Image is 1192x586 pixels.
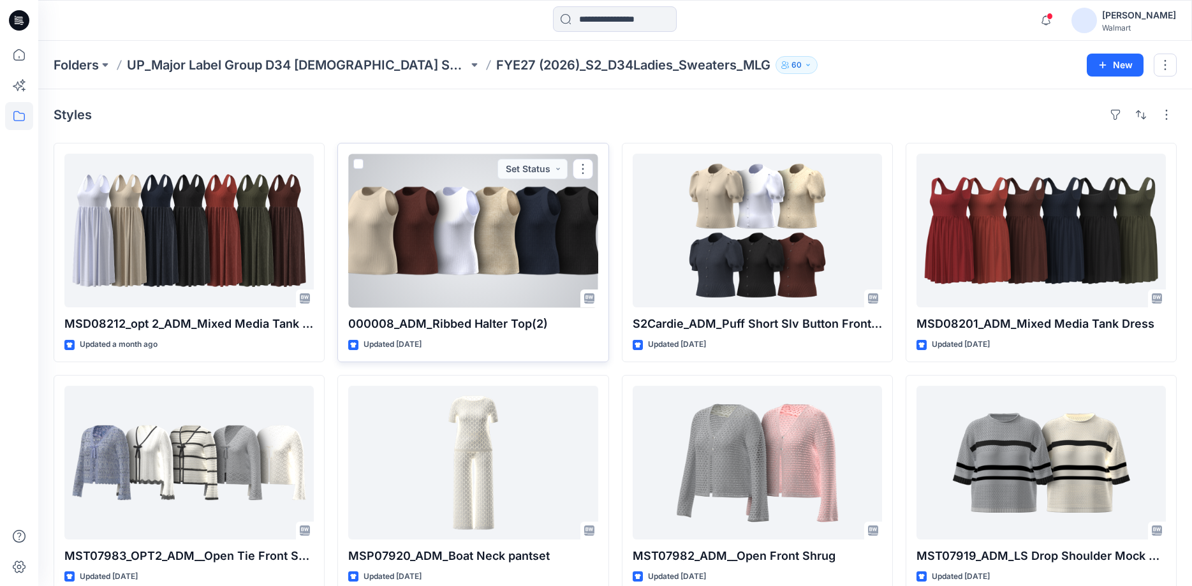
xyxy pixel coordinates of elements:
[127,56,468,74] a: UP_Major Label Group D34 [DEMOGRAPHIC_DATA] Sweaters
[932,570,990,583] p: Updated [DATE]
[348,154,598,307] a: 000008_ADM_Ribbed Halter Top(2)
[64,315,314,333] p: MSD08212_opt 2_ADM_Mixed Media Tank Dress
[496,56,770,74] p: FYE27 (2026)_S2_D34Ladies_Sweaters_MLG
[916,154,1166,307] a: MSD08201_ADM_Mixed Media Tank Dress
[64,386,314,539] a: MST07983_OPT2_ADM__Open Tie Front Shrug
[1102,23,1176,33] div: Walmart
[633,154,882,307] a: S2Cardie_ADM_Puff Short Slv Button Front Cardi(2)
[348,315,598,333] p: 000008_ADM_Ribbed Halter Top(2)
[916,547,1166,565] p: MST07919_ADM_LS Drop Shoulder Mock Neck Sweater
[932,338,990,351] p: Updated [DATE]
[348,386,598,539] a: MSP07920_ADM_Boat Neck pantset
[54,56,99,74] a: Folders
[64,154,314,307] a: MSD08212_opt 2_ADM_Mixed Media Tank Dress
[1071,8,1097,33] img: avatar
[1087,54,1144,77] button: New
[364,338,422,351] p: Updated [DATE]
[776,56,818,74] button: 60
[80,570,138,583] p: Updated [DATE]
[648,338,706,351] p: Updated [DATE]
[64,547,314,565] p: MST07983_OPT2_ADM__Open Tie Front Shrug
[916,315,1166,333] p: MSD08201_ADM_Mixed Media Tank Dress
[648,570,706,583] p: Updated [DATE]
[633,386,882,539] a: MST07982_ADM__Open Front Shrug
[916,386,1166,539] a: MST07919_ADM_LS Drop Shoulder Mock Neck Sweater
[633,315,882,333] p: S2Cardie_ADM_Puff Short Slv Button Front Cardi(2)
[54,107,92,122] h4: Styles
[348,547,598,565] p: MSP07920_ADM_Boat Neck pantset
[80,338,158,351] p: Updated a month ago
[633,547,882,565] p: MST07982_ADM__Open Front Shrug
[1102,8,1176,23] div: [PERSON_NAME]
[364,570,422,583] p: Updated [DATE]
[791,58,802,72] p: 60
